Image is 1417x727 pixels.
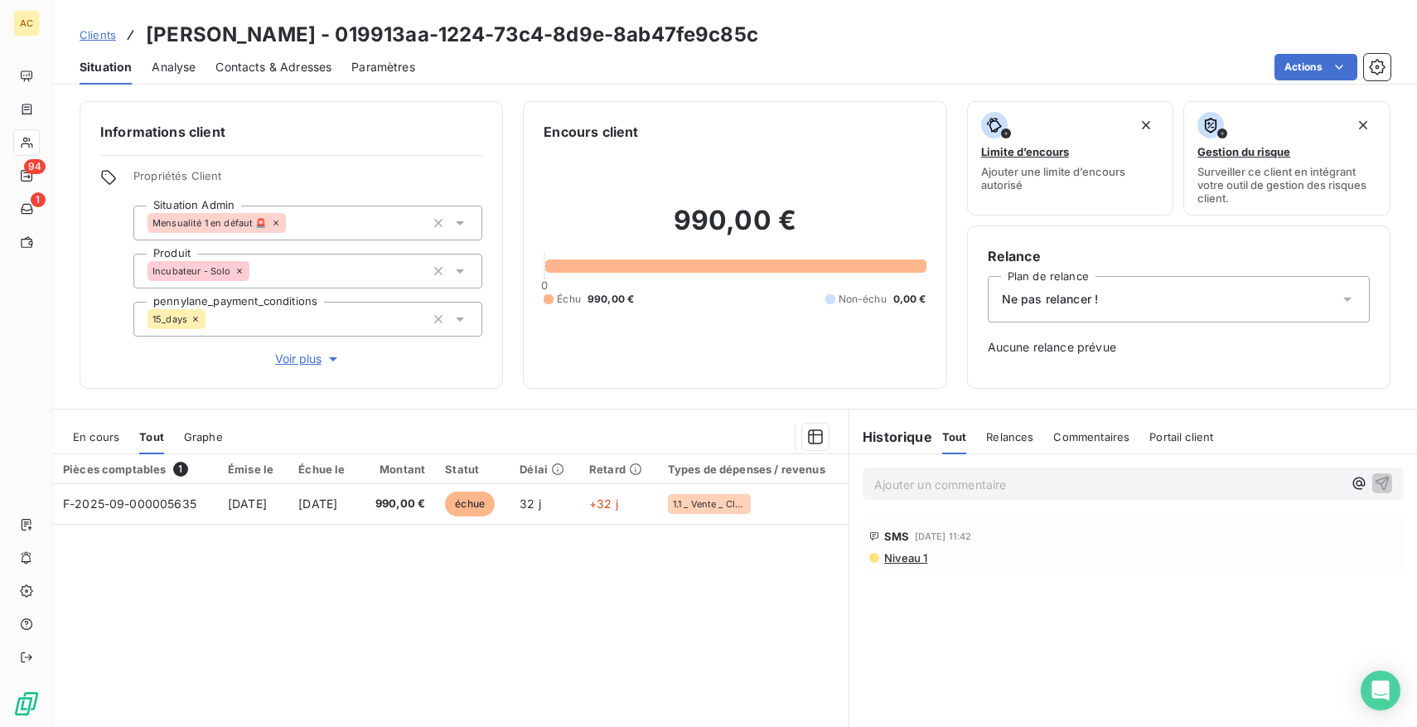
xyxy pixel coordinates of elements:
h6: Informations client [100,122,482,142]
span: Clients [80,28,116,41]
span: 94 [24,159,46,174]
span: 15_days [152,314,187,324]
img: Logo LeanPay [13,691,40,717]
h6: Historique [849,427,932,447]
span: Relances [986,430,1033,443]
span: Non-échu [839,292,887,307]
span: 0,00 € [893,292,926,307]
span: +32 j [589,497,618,511]
span: 990,00 € [370,496,426,512]
span: 990,00 € [588,292,634,307]
div: Statut [445,463,500,476]
h6: Encours client [544,122,638,142]
span: [DATE] [228,497,267,511]
span: Niveau 1 [883,551,927,565]
span: Commentaires [1053,430,1129,443]
div: Retard [589,463,648,476]
span: Aucune relance prévue [988,339,1370,356]
a: Clients [80,27,116,43]
span: Incubateur - Solo [152,266,231,276]
div: AC [13,10,40,36]
div: Émise le [228,463,278,476]
span: Tout [139,430,164,443]
h2: 990,00 € [544,204,926,254]
span: [DATE] [298,497,337,511]
button: Limite d’encoursAjouter une limite d’encours autorisé [967,101,1174,216]
div: Types de dépenses / revenus [668,463,839,476]
span: 32 j [520,497,541,511]
h6: Relance [988,246,1370,266]
span: Graphe [184,430,223,443]
div: Échue le [298,463,350,476]
div: Open Intercom Messenger [1361,671,1400,710]
span: Contacts & Adresses [215,59,331,75]
div: Montant [370,463,426,476]
span: En cours [73,430,119,443]
span: Ajouter une limite d’encours autorisé [981,165,1160,191]
input: Ajouter une valeur [286,216,299,230]
div: Délai [520,463,569,476]
span: F-2025-09-000005635 [63,497,196,511]
input: Ajouter une valeur [249,264,263,279]
span: Échu [557,292,581,307]
div: Pièces comptables [63,462,208,477]
span: Analyse [152,59,196,75]
span: Limite d’encours [981,145,1069,158]
h3: [PERSON_NAME] - 019913aa-1224-73c4-8d9e-8ab47fe9c85c [146,20,758,50]
span: 1 [173,462,188,477]
span: Paramètres [351,59,415,75]
span: 1.1 _ Vente _ Clients [673,499,746,509]
span: échue [445,492,495,516]
span: Propriétés Client [133,169,482,192]
span: SMS [884,530,909,543]
span: Surveiller ce client en intégrant votre outil de gestion des risques client. [1197,165,1376,205]
button: Voir plus [133,350,482,368]
span: Situation [80,59,132,75]
span: Voir plus [275,351,341,367]
span: 1 [31,192,46,207]
span: Mensualité 1 en défaut 🚨 [152,218,268,228]
span: 0 [541,279,548,292]
button: Actions [1274,54,1357,80]
button: Gestion du risqueSurveiller ce client en intégrant votre outil de gestion des risques client. [1183,101,1390,216]
span: Ne pas relancer ! [1002,291,1099,308]
span: Portail client [1149,430,1213,443]
span: Gestion du risque [1197,145,1290,158]
span: Tout [942,430,967,443]
span: [DATE] 11:42 [915,531,972,541]
input: Ajouter une valeur [206,312,219,327]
